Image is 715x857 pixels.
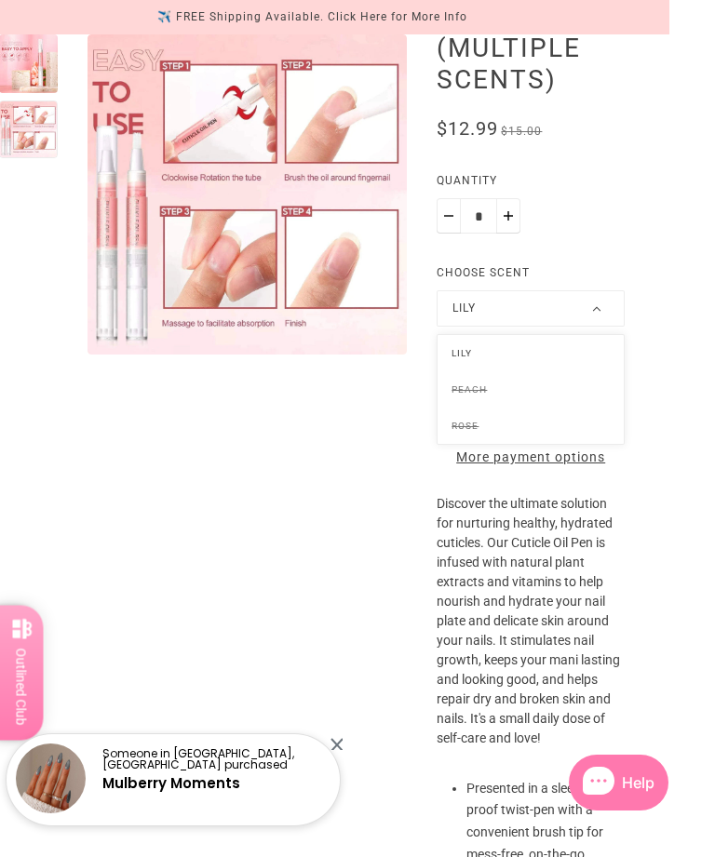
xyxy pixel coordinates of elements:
span: $12.99 [437,117,498,140]
span: $15.00 [501,125,542,138]
button: Lily [437,290,625,327]
a: More payment options [437,448,625,467]
li: Lily [438,335,624,371]
p: Someone in [GEOGRAPHIC_DATA], [GEOGRAPHIC_DATA] purchased [102,748,324,770]
button: Plus [496,198,520,234]
li: Peach [438,371,624,408]
li: Rose [438,408,624,444]
img: Cuticle Oil Pen (Multiple Scents) [88,34,408,355]
label: Choose Scent [437,263,530,283]
a: Mulberry Moments [102,773,240,793]
button: Minus [437,198,461,234]
p: Discover the ultimate solution for nurturing healthy, hydrated cuticles. Our Cuticle Oil Pen is i... [437,494,625,778]
label: Quantity [437,171,625,198]
div: ✈️ FREE Shipping Available. Click Here for More Info [157,7,467,27]
modal-trigger: Enlarge product image [88,34,408,355]
div: Lily [452,299,476,318]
